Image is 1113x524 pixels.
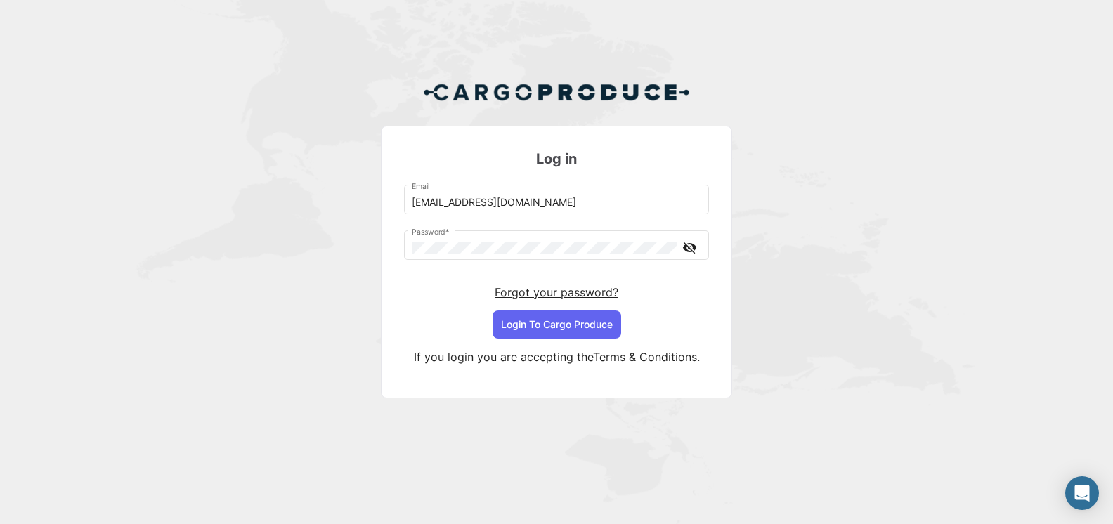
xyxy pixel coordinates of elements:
[493,310,621,339] button: Login To Cargo Produce
[681,239,698,256] mat-icon: visibility_off
[593,350,700,364] a: Terms & Conditions.
[412,197,702,209] input: Email
[404,149,709,169] h3: Log in
[495,285,618,299] a: Forgot your password?
[1065,476,1099,510] div: Abrir Intercom Messenger
[423,75,690,109] img: Cargo Produce Logo
[414,350,593,364] span: If you login you are accepting the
